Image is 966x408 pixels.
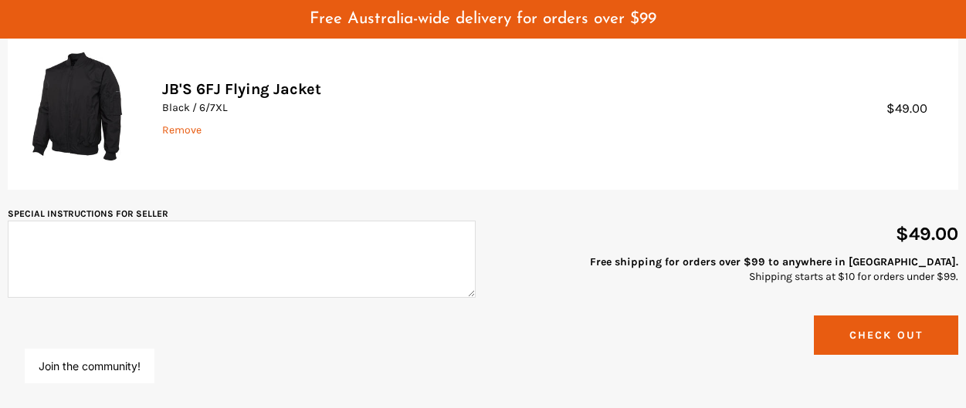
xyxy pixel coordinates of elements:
p: Black / 6/7XL [162,100,688,115]
button: Check Out [814,315,958,355]
label: Special instructions for seller [8,208,168,219]
span: $49.00 [886,101,943,116]
span: Free Australia-wide delivery for orders over $99 [310,11,656,27]
strong: Free shipping for orders over $99 to anywhere in [GEOGRAPHIC_DATA]. [590,255,958,268]
p: Shipping starts at $10 for orders under $99. [491,255,959,285]
a: JB'S 6FJ Flying Jacket [162,80,321,98]
img: JB'S 6FJ Flying Jacket - Black / 6/7XL [31,50,124,163]
button: Join the community! [39,359,141,373]
a: Remove [162,123,202,137]
span: $49.00 [896,223,958,244]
